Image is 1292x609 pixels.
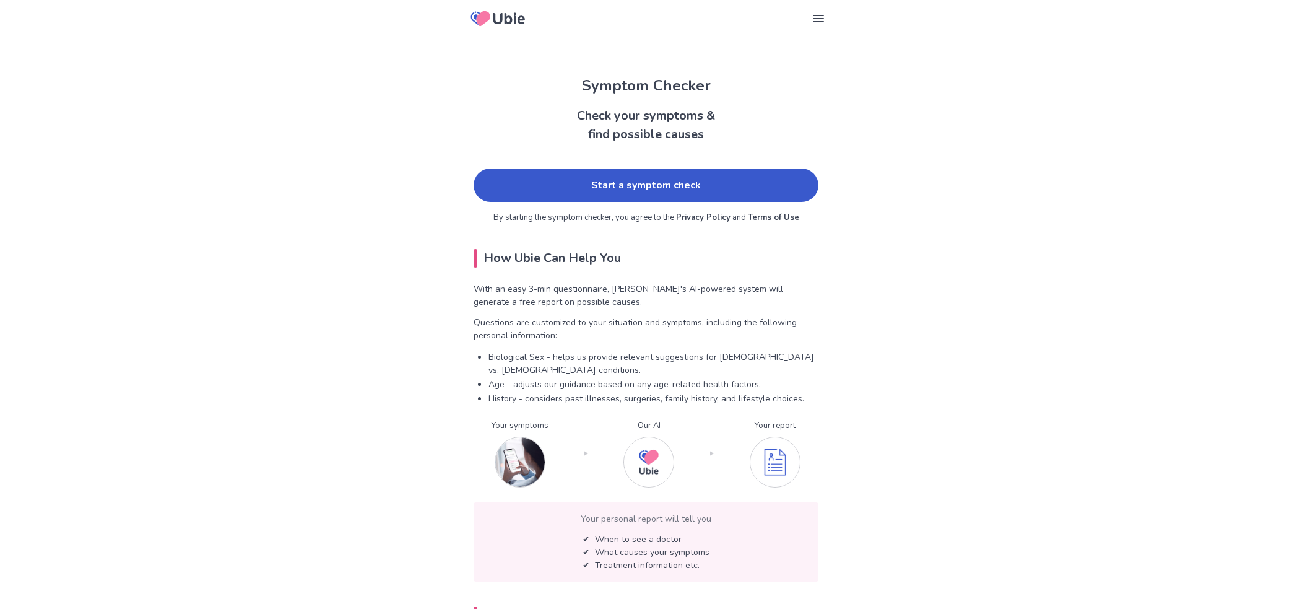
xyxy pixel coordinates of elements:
a: Terms of Use [748,212,799,223]
p: Age - adjusts our guidance based on any age-related health factors. [488,378,818,391]
p: With an easy 3-min questionnaire, [PERSON_NAME]'s AI-powered system will generate a free report o... [474,283,818,309]
a: Start a symptom check [474,169,818,202]
p: Your personal report will tell you [483,512,809,525]
p: By starting the symptom checker, you agree to the and [474,212,818,224]
p: Your report [750,420,800,432]
a: Privacy Policy [676,212,731,223]
p: Your symptoms [492,420,548,432]
h1: Symptom Checker [459,74,833,97]
p: History - considers past illnesses, surgeries, family history, and lifestyle choices. [488,392,818,405]
h2: How Ubie Can Help You [474,249,818,268]
p: ✔ When to see a doctor [583,533,709,546]
p: ✔︎ What causes your symptoms [583,546,709,559]
h2: Check your symptoms & find possible causes [459,107,833,144]
p: Our AI [623,420,674,432]
p: Biological Sex - helps us provide relevant suggestions for [DEMOGRAPHIC_DATA] vs. [DEMOGRAPHIC_DA... [488,351,818,377]
img: Our AI checks your symptoms [623,437,674,488]
p: ✔︎ Treatment information etc. [583,559,709,572]
img: Input your symptoms [495,437,545,488]
img: You get your personalized report [750,437,800,488]
p: Questions are customized to your situation and symptoms, including the following personal informa... [474,316,818,342]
